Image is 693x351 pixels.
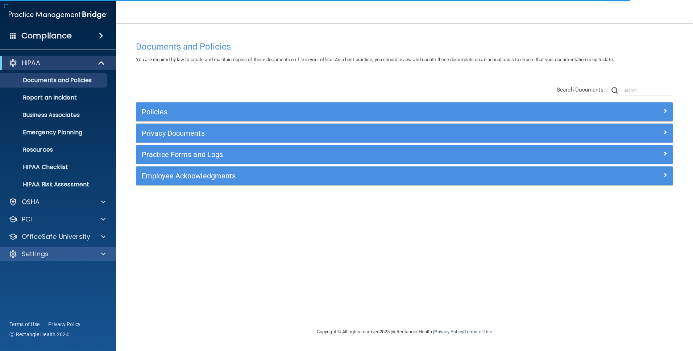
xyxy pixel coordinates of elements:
p: Business Associates [5,111,104,119]
span: Search Documents: [557,86,605,93]
p: PCI [22,215,32,224]
h5: Employee Acknowledgments [142,172,533,180]
p: Settings [22,250,49,258]
h5: Practice Forms and Logs [142,151,533,158]
h5: Policies [142,108,533,116]
input: Search [623,85,673,96]
a: OfficeSafe University [9,232,105,241]
a: OSHA [9,198,105,206]
a: Terms of Use [9,321,40,328]
p: Emergency Planning [5,129,104,136]
div: Copyright © All rights reserved 2025 @ Rectangle Health | | [272,320,537,343]
a: Privacy Policy [434,329,463,334]
h5: Privacy Documents [142,129,533,137]
a: Settings [9,250,105,258]
h4: Documents and Policies [136,42,673,51]
span: You are required by law to create and maintain copies of these documents on file in your office. ... [136,57,614,62]
p: Report an Incident [5,94,104,101]
p: Resources [5,146,104,153]
p: HIPAA Risk Assessment [5,181,104,188]
a: Practice Forms and Logs [142,149,667,160]
p: HIPAA Checklist [5,164,104,171]
a: Terms of Use [464,329,492,334]
a: Employee Acknowledgments [142,170,667,182]
a: HIPAA [9,59,105,67]
a: Policies [142,106,667,118]
span: Ⓒ Rectangle Health 2024 [9,331,69,338]
img: ic-search.3b580494.png [611,87,618,94]
h4: Compliance [21,31,72,41]
a: Privacy Policy [48,321,81,328]
img: PMB logo [9,8,107,22]
p: Documents and Policies [5,77,104,84]
p: OSHA [22,198,40,206]
p: HIPAA [22,59,40,67]
a: Privacy Documents [142,127,667,139]
a: PCI [9,215,105,224]
p: OfficeSafe University [22,232,90,241]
